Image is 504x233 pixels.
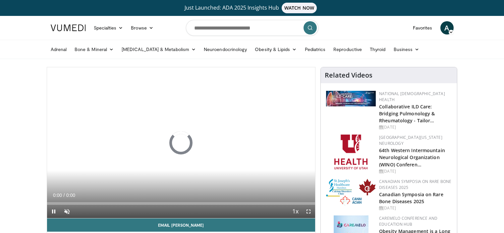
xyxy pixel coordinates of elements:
[379,168,452,174] div: [DATE]
[440,21,454,34] a: A
[289,205,302,218] button: Playback Rate
[301,43,330,56] a: Pediatrics
[47,43,71,56] a: Adrenal
[379,103,435,124] a: Collaborative ILD Care: Bridging Pulmonology & Rheumatology - Tailor…
[379,91,445,102] a: National [DEMOGRAPHIC_DATA] Health
[47,67,315,218] video-js: Video Player
[409,21,436,34] a: Favorites
[326,91,376,106] img: 7e341e47-e122-4d5e-9c74-d0a8aaff5d49.jpg.150x105_q85_autocrop_double_scale_upscale_version-0.2.jpg
[71,43,118,56] a: Bone & Mineral
[325,71,372,79] h4: Related Videos
[390,43,423,56] a: Business
[379,124,452,130] div: [DATE]
[47,202,315,205] div: Progress Bar
[329,43,366,56] a: Reproductive
[47,205,60,218] button: Pause
[64,193,65,198] span: /
[379,135,442,146] a: [GEOGRAPHIC_DATA][US_STATE] Neurology
[60,205,74,218] button: Unmute
[302,205,315,218] button: Fullscreen
[379,147,445,167] a: 64th Western Intermountain Neurological Organization (WINO) Conferen…
[379,179,451,190] a: Canadian Symposia on Rare Bone Diseases 2025
[379,215,437,227] a: CaReMeLO Conference and Education Hub
[251,43,301,56] a: Obesity & Lipids
[66,193,75,198] span: 0:00
[366,43,390,56] a: Thyroid
[51,25,86,31] img: VuMedi Logo
[282,3,317,13] span: WATCH NOW
[334,135,367,169] img: f6362829-b0a3-407d-a044-59546adfd345.png.150x105_q85_autocrop_double_scale_upscale_version-0.2.png
[379,191,443,204] a: Canadian Symposia on Rare Bone Diseases 2025
[53,193,62,198] span: 0:00
[326,179,376,205] img: 59b7dea3-8883-45d6-a110-d30c6cb0f321.png.150x105_q85_autocrop_double_scale_upscale_version-0.2.png
[52,3,453,13] a: Just Launched: ADA 2025 Insights HubWATCH NOW
[186,20,318,36] input: Search topics, interventions
[379,205,452,211] div: [DATE]
[127,21,157,34] a: Browse
[47,218,315,232] a: Email [PERSON_NAME]
[118,43,200,56] a: [MEDICAL_DATA] & Metabolism
[90,21,127,34] a: Specialties
[200,43,251,56] a: Neuroendocrinology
